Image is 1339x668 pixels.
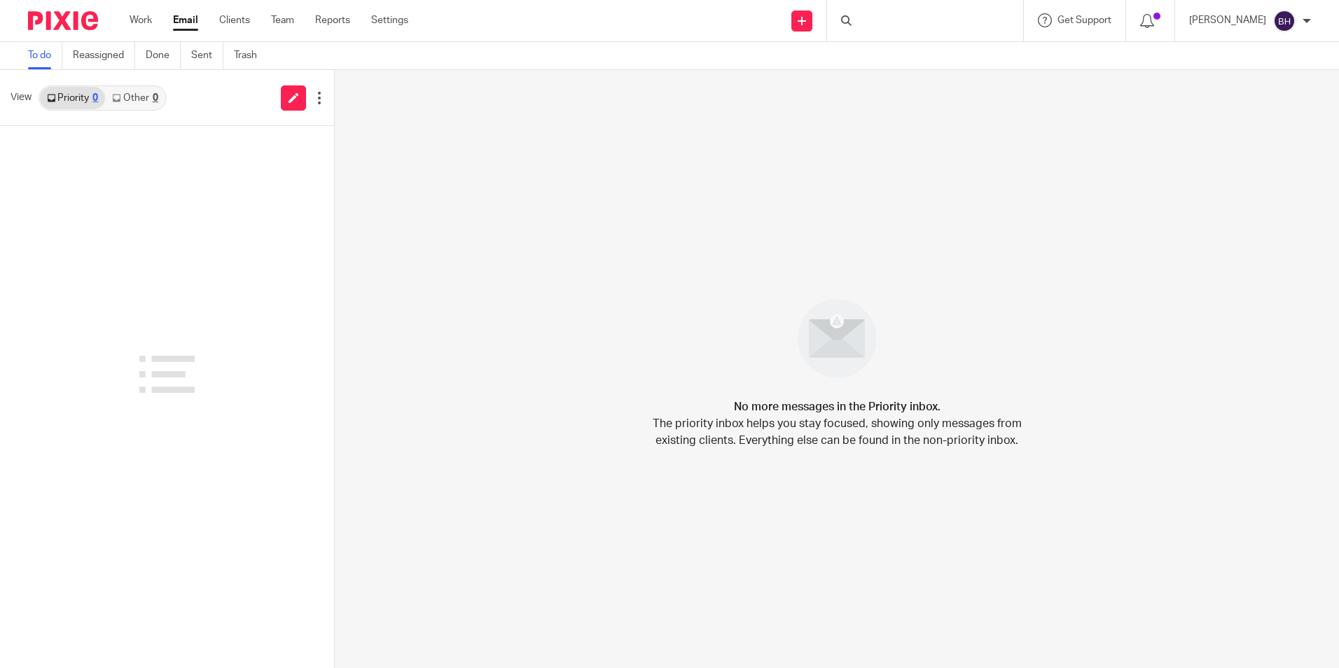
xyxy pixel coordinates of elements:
[28,42,62,69] a: To do
[146,42,181,69] a: Done
[219,13,250,27] a: Clients
[11,90,32,105] span: View
[73,42,135,69] a: Reassigned
[371,13,408,27] a: Settings
[315,13,350,27] a: Reports
[271,13,294,27] a: Team
[130,13,152,27] a: Work
[191,42,223,69] a: Sent
[92,93,98,103] div: 0
[789,290,886,387] img: image
[1057,15,1111,25] span: Get Support
[734,398,941,415] h4: No more messages in the Priority inbox.
[173,13,198,27] a: Email
[40,87,105,109] a: Priority0
[28,11,98,30] img: Pixie
[153,93,158,103] div: 0
[234,42,268,69] a: Trash
[651,415,1022,449] p: The priority inbox helps you stay focused, showing only messages from existing clients. Everythin...
[105,87,165,109] a: Other0
[1189,13,1266,27] p: [PERSON_NAME]
[1273,10,1296,32] img: svg%3E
